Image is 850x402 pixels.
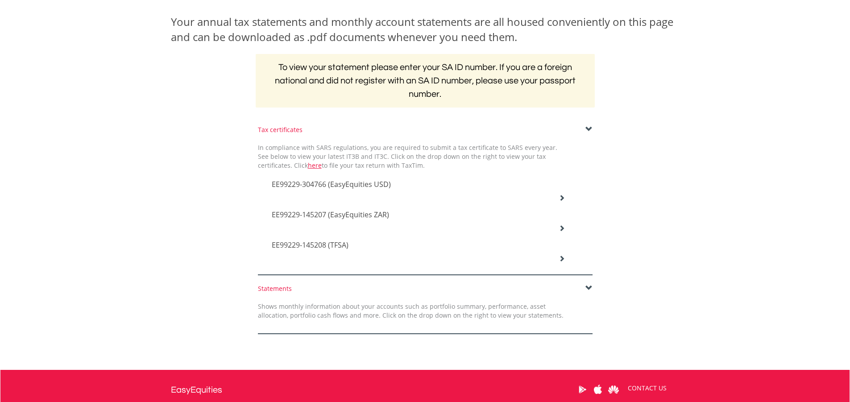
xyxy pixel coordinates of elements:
[272,179,391,189] span: EE99229-304766 (EasyEquities USD)
[272,210,389,220] span: EE99229-145207 (EasyEquities ZAR)
[251,302,570,320] div: Shows monthly information about your accounts such as portfolio summary, performance, asset alloc...
[258,284,593,293] div: Statements
[258,125,593,134] div: Tax certificates
[258,143,557,170] span: In compliance with SARS regulations, you are required to submit a tax certificate to SARS every y...
[272,240,348,250] span: EE99229-145208 (TFSA)
[308,161,322,170] a: here
[294,161,425,170] span: Click to file your tax return with TaxTim.
[256,54,595,108] h2: To view your statement please enter your SA ID number. If you are a foreign national and did not ...
[622,376,673,401] a: CONTACT US
[171,14,680,45] div: Your annual tax statements and monthly account statements are all housed conveniently on this pag...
